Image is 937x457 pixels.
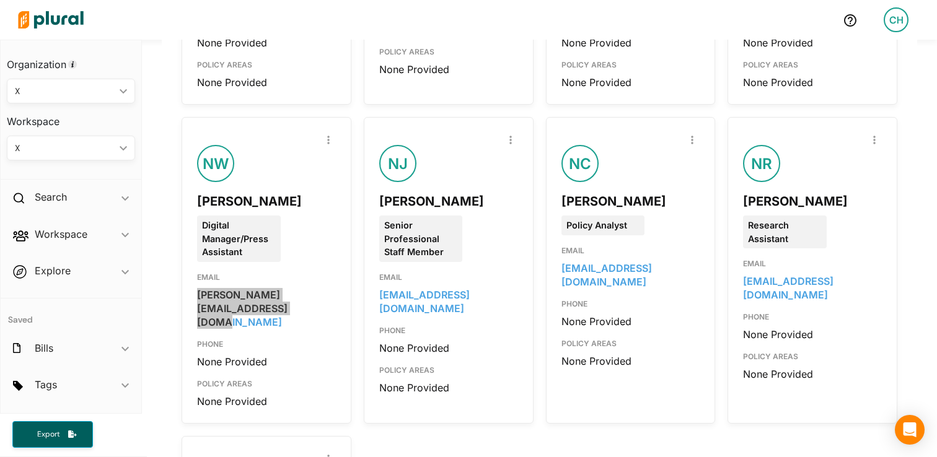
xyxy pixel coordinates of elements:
div: [PERSON_NAME] [561,192,700,211]
div: None Provided [743,36,882,50]
div: EMAIL [197,262,336,288]
div: CH [884,7,908,32]
div: PHONE [379,315,518,341]
div: Policy Analyst [561,215,644,235]
div: None Provided [379,63,518,76]
div: None Provided [197,394,336,408]
div: NR [743,145,780,182]
div: Tooltip anchor [67,59,78,70]
div: None Provided [743,76,882,89]
div: NW [197,145,234,182]
div: EMAIL [561,235,700,261]
div: Open Intercom Messenger [895,415,925,445]
div: Research Assistant [743,215,826,248]
div: EMAIL [379,262,518,288]
h2: Workspace [35,227,87,241]
div: POLICY AREAS [743,50,882,76]
div: None Provided [561,76,700,89]
button: Export [12,421,93,448]
div: [PERSON_NAME] [743,192,882,211]
div: POLICY AREAS [197,368,336,394]
div: PHONE [743,302,882,328]
h2: Bills [35,341,53,355]
div: Senior Professional Staff Member [379,215,462,262]
span: Export [29,429,68,440]
div: None Provided [379,381,518,394]
div: None Provided [743,328,882,341]
a: [EMAIL_ADDRESS][DOMAIN_NAME] [743,275,834,301]
h2: Explore [35,264,71,277]
a: CH [874,2,918,37]
div: None Provided [561,36,700,50]
div: POLICY AREAS [379,37,518,63]
div: NC [561,145,599,182]
div: X [15,85,115,98]
div: EMAIL [743,248,882,274]
div: POLICY AREAS [379,355,518,381]
div: None Provided [561,354,700,368]
div: Digital Manager/Press Assistant [197,215,280,262]
div: POLICY AREAS [561,50,700,76]
div: POLICY AREAS [197,50,336,76]
div: None Provided [197,76,336,89]
div: [PERSON_NAME] [379,192,518,211]
a: [EMAIL_ADDRESS][DOMAIN_NAME] [379,289,470,315]
a: [EMAIL_ADDRESS][DOMAIN_NAME] [561,262,652,288]
h3: Organization [7,46,135,74]
h3: Workspace [7,103,135,131]
div: POLICY AREAS [743,341,882,367]
div: POLICY AREAS [561,328,700,354]
div: PHONE [197,329,336,355]
div: None Provided [743,367,882,381]
div: None Provided [561,315,700,328]
div: PHONE [561,289,700,315]
h2: Search [35,190,67,204]
div: NJ [379,145,416,182]
a: [PERSON_NAME][EMAIL_ADDRESS][DOMAIN_NAME] [197,289,288,328]
div: None Provided [379,341,518,355]
div: [PERSON_NAME] [197,192,336,211]
h4: Saved [1,298,141,329]
div: None Provided [197,36,336,50]
div: X [15,142,115,155]
div: None Provided [197,355,336,368]
h2: Tags [35,378,57,391]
